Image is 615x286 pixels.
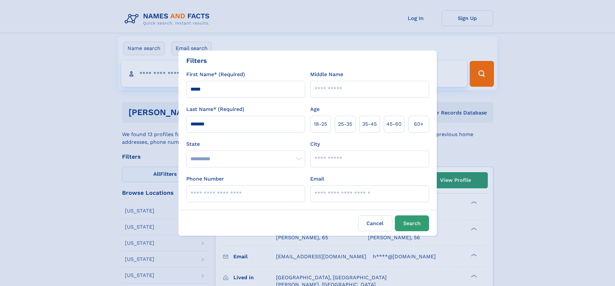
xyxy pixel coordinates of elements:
span: 25‑35 [338,120,352,128]
label: Email [310,175,324,183]
span: 45‑60 [386,120,402,128]
div: Filters [186,56,207,65]
label: City [310,140,320,148]
span: 18‑25 [314,120,327,128]
label: Middle Name [310,71,343,78]
label: Cancel [358,215,392,231]
label: Age [310,105,320,113]
span: 60+ [414,120,424,128]
label: Last Name* (Required) [186,105,244,113]
label: State [186,140,305,148]
label: Phone Number [186,175,224,183]
span: 35‑45 [362,120,377,128]
label: First Name* (Required) [186,71,245,78]
button: Search [395,215,429,231]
